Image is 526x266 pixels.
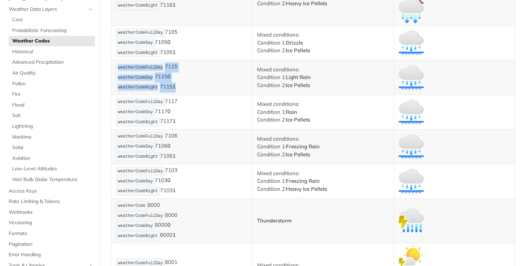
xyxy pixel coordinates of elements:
span: Expand image [399,39,424,46]
a: Probabilistic Forecasting [9,25,95,36]
strong: 0 [167,142,170,149]
span: weatherCodeNight [118,50,158,55]
p: Mixed conditions: Condition 1: Condition 2: [257,66,389,89]
a: Access Keys [5,186,95,196]
img: freezing_rain_heavy_ice_pellets [399,169,424,194]
span: Rate Limiting & Tokens [9,198,93,205]
a: Formats [5,228,95,239]
img: rain_ice_pellets [399,100,424,125]
span: Expand image [399,143,424,149]
button: Hide subpages for Weather Data Layers [88,7,93,12]
strong: Freezing Rain [286,178,320,184]
strong: Ice Pellets [286,82,310,88]
strong: 0 [167,222,170,228]
p: Mixed conditions: Condition 1: Condition 2: [257,100,389,124]
span: Expand image [399,7,424,14]
strong: 1 [173,1,176,8]
p: 7117 7117 7117 [116,97,248,127]
span: weatherCodeNight [118,3,158,8]
a: Weather Codes [9,36,95,46]
span: Soil [12,112,93,119]
span: Core [12,16,93,23]
a: Fire [9,89,95,100]
img: drizzle_ice_pellets [399,30,424,55]
a: Advanced Precipitation [9,57,95,68]
span: Lightning [12,123,93,130]
strong: Rain [286,109,297,115]
strong: 0 [167,39,170,45]
span: Formats [9,230,93,237]
a: Flood [9,100,95,110]
span: weatherCodeNight [118,189,158,194]
span: Expand image [399,73,424,80]
span: Versioning [9,219,93,226]
a: Core [9,15,95,25]
p: 7103 7103 7103 [116,166,248,196]
strong: Ice Pellets [286,151,310,158]
span: Aviation [12,155,93,162]
span: Low-Level Altitudes [12,165,93,172]
a: Wet Bulb Globe Temperature [9,174,95,185]
span: Weather Codes [12,38,93,45]
strong: Freezing Rain [286,143,320,150]
p: Mixed conditions: Condition 1: Condition 2: [257,135,389,159]
p: 7106 7106 7106 [116,132,248,162]
a: Aviation [9,153,95,164]
span: weatherCodeFullDay [118,169,163,174]
strong: 0 [167,108,170,115]
span: weatherCodeDay [118,75,153,80]
span: Expand image [399,254,424,261]
span: Error Handling [9,251,93,258]
span: Wet Bulb Globe Temperature [12,176,93,183]
span: weatherCodeFullDay [118,261,163,266]
p: 8000 8000 8000 8000 [116,201,248,241]
strong: Heavy Ice Pellets [286,186,327,192]
a: Air Quality [9,68,95,78]
p: Mixed conditions: Condition 1: Condition 2: [257,170,389,193]
strong: 1 [173,83,176,90]
strong: Light Rain [286,74,311,80]
strong: 0 [167,73,170,80]
img: freezing_rain_ice_pellets [399,134,424,159]
span: Maritime [12,134,93,141]
p: Mixed conditions: Condition 1: Condition 2: [257,31,389,55]
a: Lightning [9,121,95,132]
span: Flood [12,102,93,109]
a: Rate Limiting & Tokens [5,196,95,207]
span: weatherCodeFullDay [118,100,163,104]
a: Soil [9,110,95,121]
a: Pagination [5,239,95,250]
span: Pagination [9,241,93,248]
a: Historical [9,47,95,57]
a: Weather Data LayersHide subpages for Weather Data Layers [5,4,95,15]
span: weatherCodeNight [118,234,158,238]
img: thunderstorm [399,208,424,233]
span: weatherCodeDay [118,179,153,184]
span: weatherCodeDay [118,40,153,45]
strong: Drizzle [286,39,303,46]
span: Probabilistic Forecasting [12,27,93,34]
span: Webhooks [9,209,93,216]
a: Error Handling [5,250,95,260]
strong: Thunderstorm [257,217,292,224]
span: Access Keys [9,188,93,195]
span: weatherCodeDay [118,110,153,115]
p: 7115 7115 7115 [116,62,248,92]
a: Low-Level Altitudes [9,164,95,174]
a: Pollen [9,79,95,89]
strong: 1 [173,118,176,125]
strong: Ice Pellets [286,47,310,54]
strong: 1 [173,152,176,159]
span: Expand image [399,177,424,184]
span: weatherCodeFullDay [118,213,163,218]
span: Expand image [399,108,424,115]
span: Advanced Precipitation [12,59,93,66]
span: Historical [12,48,93,55]
strong: Ice Pellets [286,116,310,123]
span: Air Quality [12,70,93,77]
span: weatherCodeFullDay [118,30,163,35]
a: Maritime [9,132,95,142]
span: weatherCodeNight [118,85,158,90]
span: Fire [12,91,93,98]
p: 7105 7105 7105 [116,28,248,58]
